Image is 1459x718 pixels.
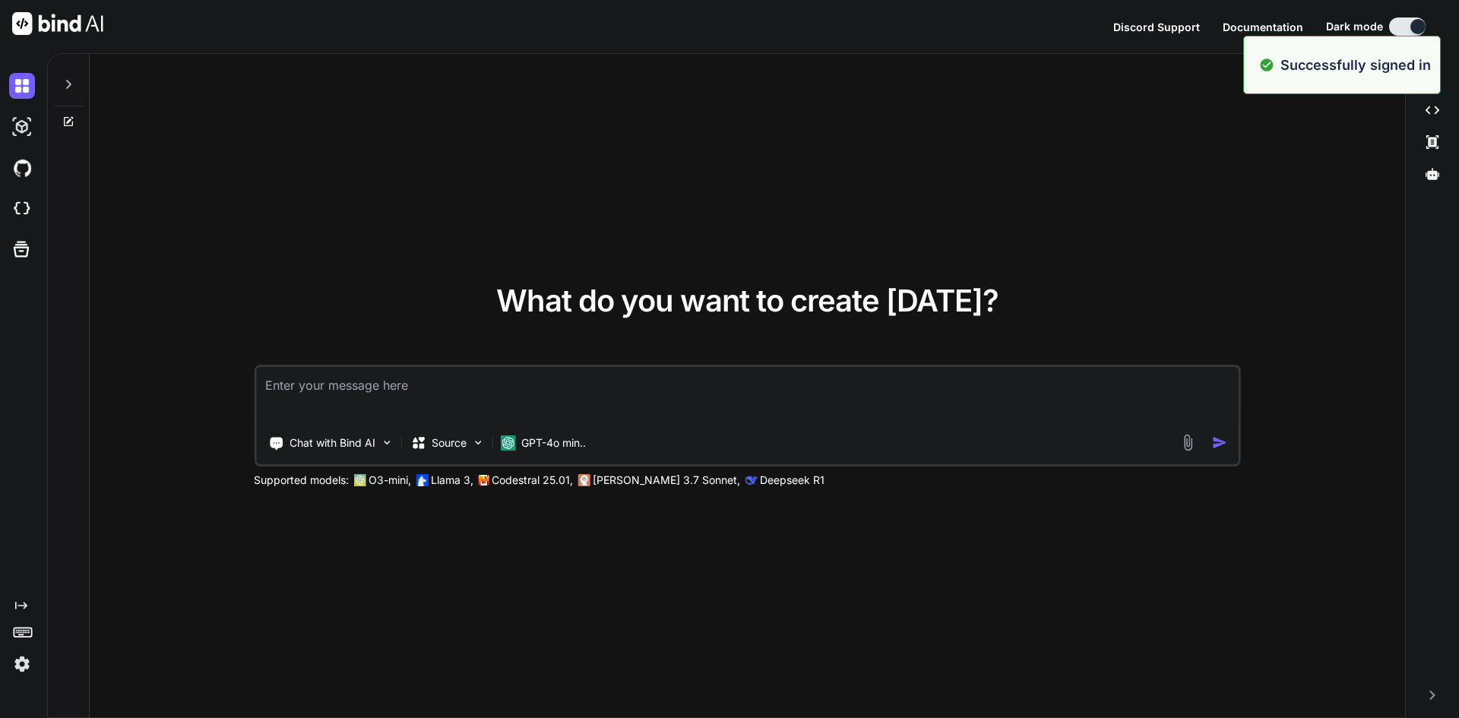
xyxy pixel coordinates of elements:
img: settings [9,651,35,677]
p: Supported models: [254,473,349,488]
img: claude [578,474,590,486]
img: Pick Models [471,436,484,449]
p: Llama 3, [431,473,473,488]
p: Codestral 25.01, [492,473,573,488]
img: darkAi-studio [9,114,35,140]
img: Pick Tools [380,436,393,449]
p: Chat with Bind AI [290,435,375,451]
p: [PERSON_NAME] 3.7 Sonnet, [593,473,740,488]
img: alert [1259,55,1274,75]
img: darkChat [9,73,35,99]
span: Discord Support [1113,21,1200,33]
span: What do you want to create [DATE]? [496,282,999,319]
img: Llama2 [416,474,428,486]
span: Documentation [1223,21,1303,33]
img: GPT-4 [353,474,366,486]
img: Bind AI [12,12,103,35]
img: Mistral-AI [478,475,489,486]
img: GPT-4o mini [500,435,515,451]
p: GPT-4o min.. [521,435,586,451]
img: claude [745,474,757,486]
span: Dark mode [1326,19,1383,34]
button: Documentation [1223,19,1303,35]
p: Source [432,435,467,451]
button: Discord Support [1113,19,1200,35]
img: icon [1212,435,1228,451]
p: Deepseek R1 [760,473,824,488]
p: Successfully signed in [1280,55,1431,75]
p: O3-mini, [369,473,411,488]
img: cloudideIcon [9,196,35,222]
img: githubDark [9,155,35,181]
img: attachment [1179,434,1197,451]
